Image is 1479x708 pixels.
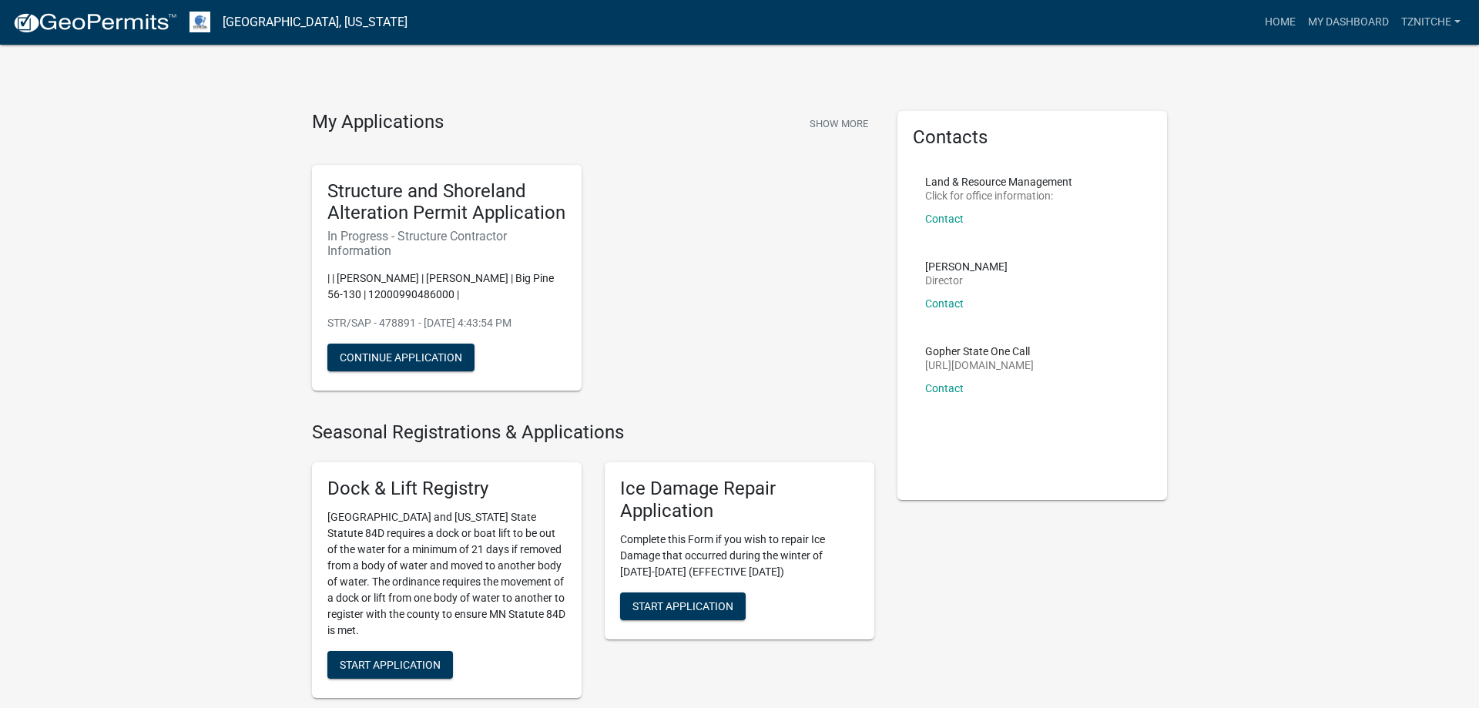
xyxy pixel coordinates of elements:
h5: Dock & Lift Registry [327,478,566,500]
h5: Ice Damage Repair Application [620,478,859,522]
button: Start Application [620,592,746,620]
h5: Structure and Shoreland Alteration Permit Application [327,180,566,225]
h6: In Progress - Structure Contractor Information [327,229,566,258]
h4: Seasonal Registrations & Applications [312,421,874,444]
a: TZNitche [1395,8,1467,37]
p: Complete this Form if you wish to repair Ice Damage that occurred during the winter of [DATE]-[DA... [620,532,859,580]
img: Otter Tail County, Minnesota [189,12,210,32]
p: [PERSON_NAME] [925,261,1008,272]
a: Home [1259,8,1302,37]
a: [GEOGRAPHIC_DATA], [US_STATE] [223,9,407,35]
a: Contact [925,382,964,394]
h4: My Applications [312,111,444,134]
p: Director [925,275,1008,286]
a: My Dashboard [1302,8,1395,37]
p: Gopher State One Call [925,346,1034,357]
button: Continue Application [327,344,475,371]
a: Contact [925,297,964,310]
p: [GEOGRAPHIC_DATA] and [US_STATE] State Statute 84D requires a dock or boat lift to be out of the ... [327,509,566,639]
h5: Contacts [913,126,1152,149]
p: | | [PERSON_NAME] | [PERSON_NAME] | Big Pine 56-130 | 12000990486000 | [327,270,566,303]
span: Start Application [340,659,441,671]
p: Click for office information: [925,190,1072,201]
button: Show More [803,111,874,136]
p: Land & Resource Management [925,176,1072,187]
button: Start Application [327,651,453,679]
p: [URL][DOMAIN_NAME] [925,360,1034,371]
a: Contact [925,213,964,225]
p: STR/SAP - 478891 - [DATE] 4:43:54 PM [327,315,566,331]
span: Start Application [632,599,733,612]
